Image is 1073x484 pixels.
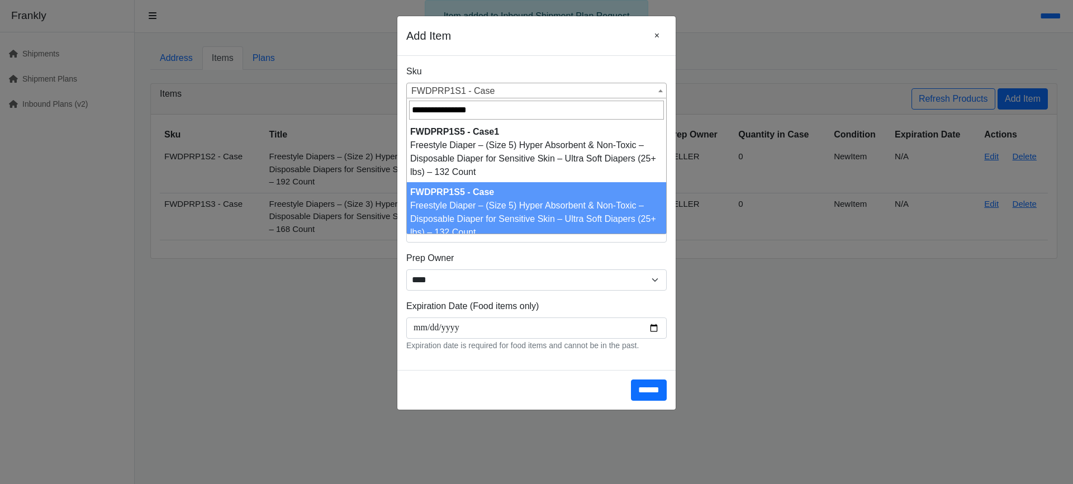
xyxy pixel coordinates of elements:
button: Close [647,25,667,46]
strong: FWDPRP1S5 - Case [410,187,494,197]
h5: Add Item [406,27,451,44]
li: Freestyle Diaper – (Size 5) Hyper Absorbent & Non-Toxic – Disposable Diaper for Sensitive Skin – ... [407,182,666,243]
strong: FWDPRP1S5 - Case1 [410,127,499,136]
input: Search [409,101,664,120]
label: Expiration Date (Food items only) [406,300,539,313]
label: Sku [406,65,422,78]
span: Freestyle Diapers - (Size 1) Hyper Absorbent & Non-Toxic – Disposable Diapers for Sensitive Skin ... [407,83,666,99]
small: Expiration date is required for food items and cannot be in the past. [406,341,639,350]
div: Freestyle Diaper – (Size 5) Hyper Absorbent & Non-Toxic – Disposable Diaper for Sensitive Skin – ... [410,199,663,239]
div: Freestyle Diaper – (Size 5) Hyper Absorbent & Non-Toxic – Disposable Diaper for Sensitive Skin – ... [410,139,663,179]
span: Freestyle Diapers - (Size 1) Hyper Absorbent & Non-Toxic – Disposable Diapers for Sensitive Skin ... [406,83,667,98]
li: Freestyle Diaper – (Size 5) Hyper Absorbent & Non-Toxic – Disposable Diaper for Sensitive Skin – ... [407,122,666,182]
label: Prep Owner [406,252,454,265]
span: × [654,31,659,40]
